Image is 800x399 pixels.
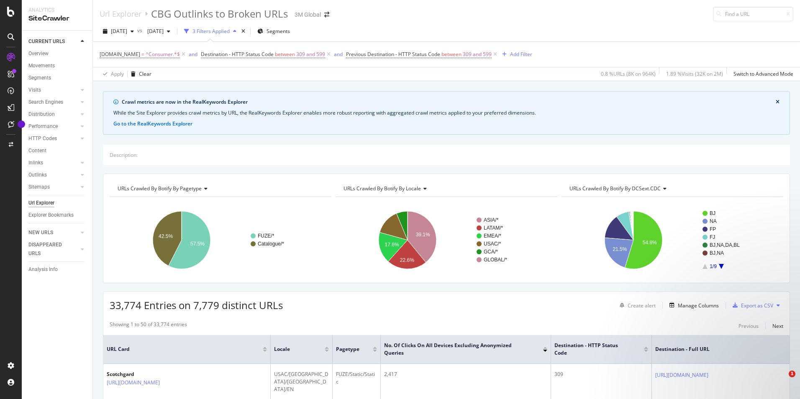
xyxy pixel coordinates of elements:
a: [URL][DOMAIN_NAME] [107,379,160,387]
button: Add Filter [499,49,532,59]
text: 21.5% [613,246,627,252]
div: Segments [28,74,51,82]
div: Visits [28,86,41,95]
div: info banner [103,91,790,135]
div: and [189,51,197,58]
a: Outlinks [28,171,78,179]
h4: URLs Crawled By Botify By pagetype [116,182,324,195]
div: Movements [28,61,55,70]
text: 54.8% [643,240,657,246]
span: 309 and 599 [296,49,325,60]
a: Url Explorer [28,199,87,207]
div: CBG Outlinks to Broken URLs [151,7,288,21]
a: Visits [28,86,78,95]
div: CURRENT URLS [28,37,65,46]
text: 22.6% [400,257,414,263]
div: Explorer Bookmarks [28,211,74,220]
span: No. of Clicks On All Devices excluding anonymized queries [384,342,531,357]
div: Manage Columns [678,302,719,309]
a: Sitemaps [28,183,78,192]
a: Search Engines [28,98,78,107]
text: 39.1% [416,232,430,238]
div: Export as CSV [741,302,773,309]
div: Outlinks [28,171,47,179]
a: Performance [28,122,78,131]
span: 2025 Sep. 14th [144,28,164,35]
text: Catalogue/* [258,241,284,247]
text: GLOBAL/* [484,257,507,263]
span: URL Card [107,345,261,353]
span: locale [274,345,312,353]
div: FUZE/Static/Static [336,371,377,386]
span: 1 [789,371,795,377]
button: close banner [774,97,782,107]
div: A chart. [562,204,781,276]
span: vs [137,27,144,34]
div: While the Site Explorer provides crawl metrics by URL, the RealKeywords Explorer enables more rob... [113,109,779,117]
input: Find a URL [713,7,793,21]
div: USAC/[GEOGRAPHIC_DATA]/[GEOGRAPHIC_DATA]/EN [274,371,329,393]
a: Distribution [28,110,78,119]
span: Destination - HTTP Status Code [554,342,631,357]
h4: URLs Crawled By Botify By DCSext.CDC [568,182,776,195]
span: between [441,51,462,58]
a: Analysis Info [28,265,87,274]
span: 2025 Oct. 5th [111,28,127,35]
div: and [334,51,343,58]
span: between [275,51,295,58]
div: Description: [110,151,138,159]
div: Create alert [628,302,656,309]
a: Inlinks [28,159,78,167]
span: Destination - HTTP Status Code [201,51,274,58]
div: 309 [554,371,648,378]
button: Create alert [616,299,656,312]
div: 2,417 [384,371,547,378]
button: Segments [254,25,293,38]
div: Search Engines [28,98,63,107]
text: LATAM/* [484,225,503,231]
text: ASIA/* [484,217,499,223]
span: Previous Destination - HTTP Status Code [346,51,440,58]
button: Go to the RealKeywords Explorer [113,120,192,128]
div: Analytics [28,7,86,14]
a: Movements [28,61,87,70]
div: 0.8 % URLs ( 8K on 964K ) [601,70,656,77]
text: 42.5% [159,233,173,239]
div: Switch to Advanced Mode [733,70,793,77]
div: arrow-right-arrow-left [324,12,329,18]
button: Apply [100,67,124,81]
text: BJ,NA [710,250,724,256]
iframe: Intercom live chat [772,371,792,391]
div: Overview [28,49,49,58]
a: DISAPPEARED URLS [28,240,78,258]
button: Export as CSV [729,299,773,312]
button: Switch to Advanced Mode [730,67,793,81]
a: Url Explorer [100,9,141,18]
span: [DOMAIN_NAME] [100,51,140,58]
span: 33,774 Entries on 7,779 distinct URLs [110,298,283,312]
button: Clear [128,67,151,81]
span: = [141,51,144,58]
svg: A chart. [110,204,329,276]
button: 3 Filters Applied [181,25,240,38]
div: DISAPPEARED URLS [28,240,71,258]
button: and [334,50,343,58]
a: Segments [28,74,87,82]
text: BJ,NA,DA,BL [710,242,740,248]
svg: A chart. [336,204,555,276]
div: Add Filter [510,51,532,58]
h4: URLs Crawled By Botify By locale [342,182,550,195]
button: and [189,50,197,58]
a: Overview [28,49,87,58]
text: BJ [710,210,715,216]
div: 3 Filters Applied [192,28,230,35]
button: [DATE] [100,25,137,38]
span: URLs Crawled By Botify By pagetype [118,185,202,192]
text: NA [710,218,717,224]
div: Clear [139,70,151,77]
div: Inlinks [28,159,43,167]
div: Performance [28,122,58,131]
